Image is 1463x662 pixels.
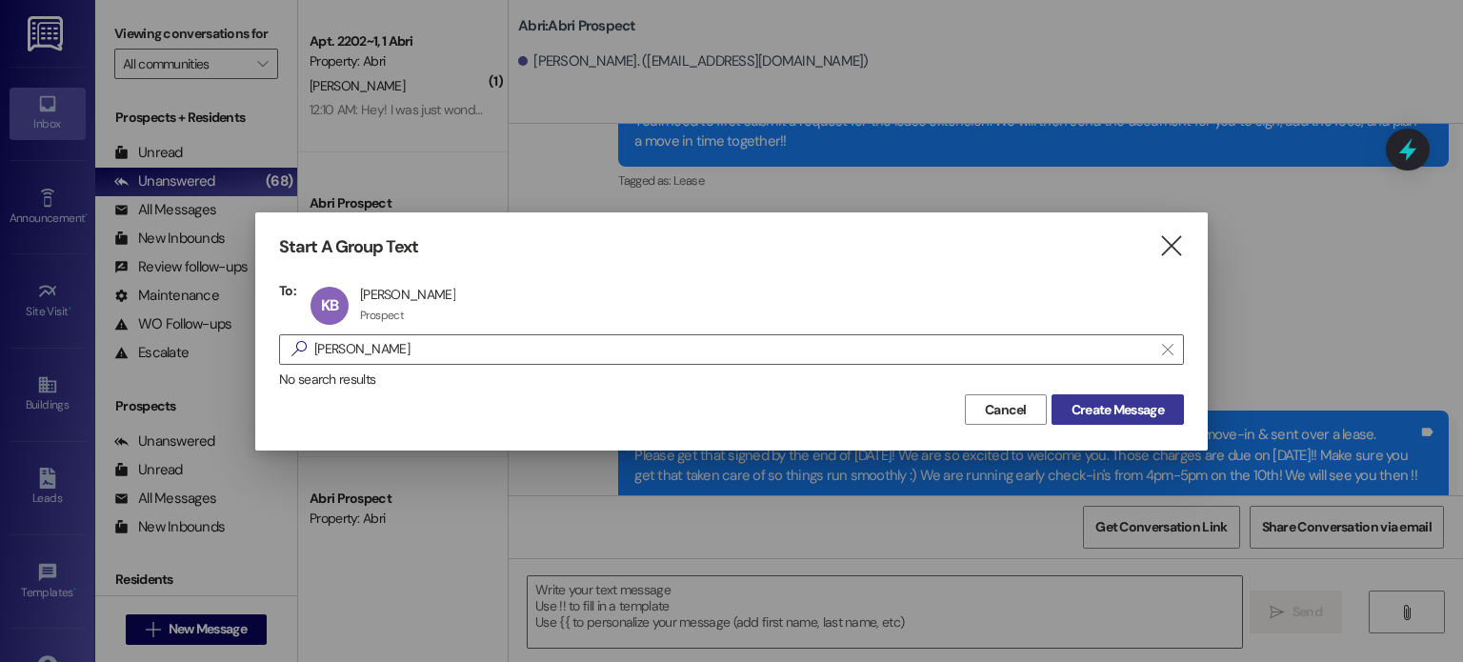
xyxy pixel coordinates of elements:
h3: To: [279,282,296,299]
i:  [1162,342,1172,357]
div: Prospect [360,308,404,323]
span: Create Message [1072,400,1164,420]
div: No search results [279,370,1184,390]
div: [PERSON_NAME] [360,286,455,303]
button: Create Message [1052,394,1184,425]
h3: Start A Group Text [279,236,418,258]
input: Search for any contact or apartment [314,336,1152,363]
button: Clear text [1152,335,1183,364]
span: Cancel [985,400,1027,420]
i:  [1158,236,1184,256]
span: KB [321,295,338,315]
i:  [284,339,314,359]
button: Cancel [965,394,1047,425]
